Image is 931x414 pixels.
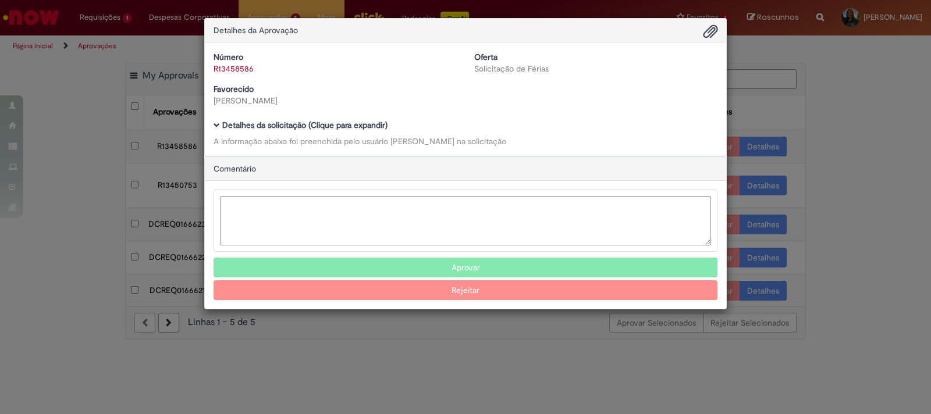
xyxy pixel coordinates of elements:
span: Comentário [214,163,256,174]
a: R13458586 [214,63,254,74]
b: Número [214,52,243,62]
b: Favorecido [214,84,254,94]
b: Oferta [474,52,498,62]
div: A informação abaixo foi preenchida pelo usuário [PERSON_NAME] na solicitação [214,135,717,147]
h5: Detalhes da solicitação (Clique para expandir) [214,121,717,130]
b: Detalhes da solicitação (Clique para expandir) [222,120,388,130]
div: Solicitação de Férias [474,63,717,74]
div: [PERSON_NAME] [214,95,457,106]
button: Aprovar [214,258,717,277]
button: Rejeitar [214,280,717,300]
span: Detalhes da Aprovação [214,25,298,35]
